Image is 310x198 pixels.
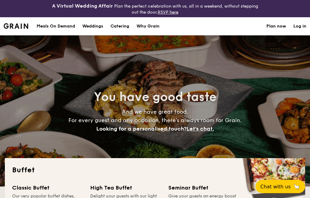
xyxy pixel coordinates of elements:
a: Logotype [4,23,28,29]
span: 🦙 [293,183,300,190]
button: Chat with us🦙 [256,180,305,193]
a: Why Grain [133,17,163,35]
div: Meals On Demand [37,17,75,35]
a: Plan now [266,17,286,35]
h4: A Virtual Wedding Affair [52,2,113,10]
div: Classic Buffet [12,183,83,192]
h1: Catering [110,17,129,35]
div: Seminar Buffet [168,183,239,192]
a: Log in [293,17,306,35]
span: And we have great food. For every guest and any occasion, there’s always room for Grain. [68,109,242,132]
a: Catering [107,17,133,35]
span: Let's chat. [186,125,214,132]
span: Looking for a personalised touch? [96,125,186,132]
a: RSVP here [158,10,178,15]
a: Weddings [79,17,107,35]
span: Chat with us [260,184,291,190]
div: High Tea Buffet [90,183,161,192]
div: Why Grain [137,17,160,35]
span: You have good taste [94,90,216,104]
div: Weddings [82,17,103,35]
h2: Buffet [12,165,298,175]
img: Grain [4,23,28,29]
a: Meals On Demand [33,17,79,35]
div: Plan the perfect celebration with us, all in a weekend, without stepping out the door. [52,2,259,15]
